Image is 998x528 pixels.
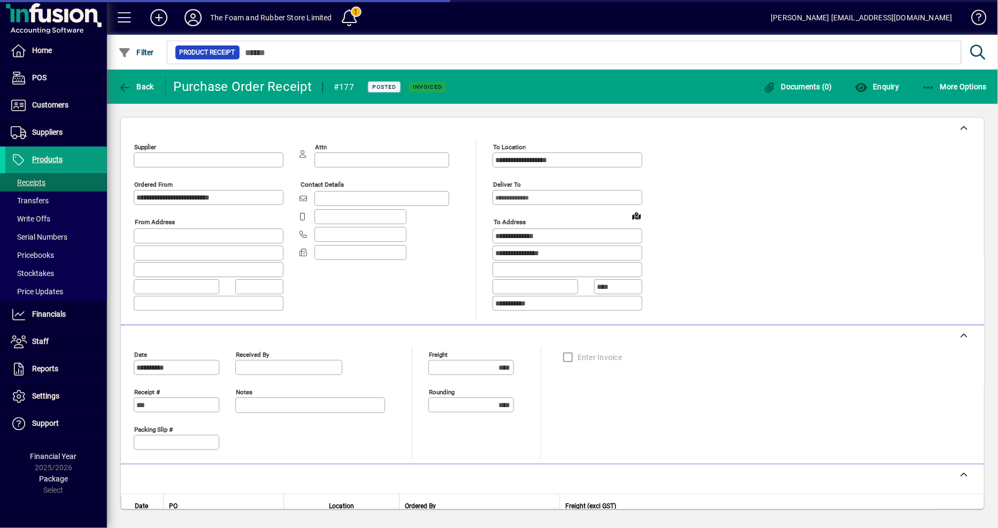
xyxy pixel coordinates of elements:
[5,264,107,282] a: Stocktakes
[429,388,455,395] mat-label: Rounding
[493,143,526,151] mat-label: To location
[107,77,166,96] app-page-header-button: Back
[176,8,210,27] button: Profile
[761,77,835,96] button: Documents (0)
[628,207,645,224] a: View on map
[32,101,68,109] span: Customers
[180,47,235,58] span: Product Receipt
[32,419,59,427] span: Support
[32,364,58,373] span: Reports
[763,82,833,91] span: Documents (0)
[32,73,47,82] span: POS
[405,500,554,512] div: Ordered By
[855,82,899,91] span: Enquiry
[5,228,107,246] a: Serial Numbers
[142,8,176,27] button: Add
[169,500,178,512] span: PO
[11,269,54,278] span: Stocktakes
[32,337,49,346] span: Staff
[5,37,107,64] a: Home
[32,310,66,318] span: Financials
[134,181,173,188] mat-label: Ordered from
[134,143,156,151] mat-label: Supplier
[135,500,158,512] div: Date
[32,155,63,164] span: Products
[315,143,327,151] mat-label: Attn
[963,2,985,37] a: Knowledge Base
[174,78,312,95] div: Purchase Order Receipt
[5,410,107,437] a: Support
[5,192,107,210] a: Transfers
[334,79,354,96] div: #177
[11,287,63,296] span: Price Updates
[118,48,154,57] span: Filter
[565,500,616,512] span: Freight (excl GST)
[5,328,107,355] a: Staff
[11,215,50,223] span: Write Offs
[135,500,148,512] span: Date
[919,77,990,96] button: More Options
[236,388,252,395] mat-label: Notes
[405,500,436,512] span: Ordered By
[134,425,173,433] mat-label: Packing Slip #
[134,388,160,395] mat-label: Receipt #
[5,173,107,192] a: Receipts
[11,178,45,187] span: Receipts
[134,350,147,358] mat-label: Date
[169,500,278,512] div: PO
[429,350,448,358] mat-label: Freight
[852,77,902,96] button: Enquiry
[116,77,157,96] button: Back
[5,65,107,91] a: POS
[5,383,107,410] a: Settings
[413,83,442,90] span: Invoiced
[11,196,49,205] span: Transfers
[5,119,107,146] a: Suppliers
[565,500,970,512] div: Freight (excl GST)
[329,500,354,512] span: Location
[32,46,52,55] span: Home
[11,251,54,259] span: Pricebooks
[32,128,63,136] span: Suppliers
[5,92,107,119] a: Customers
[32,392,59,400] span: Settings
[236,350,269,358] mat-label: Received by
[118,82,154,91] span: Back
[116,43,157,62] button: Filter
[922,82,987,91] span: More Options
[5,356,107,382] a: Reports
[5,282,107,301] a: Price Updates
[30,452,77,461] span: Financial Year
[5,210,107,228] a: Write Offs
[5,246,107,264] a: Pricebooks
[493,181,521,188] mat-label: Deliver To
[5,301,107,328] a: Financials
[39,475,68,483] span: Package
[771,9,953,26] div: [PERSON_NAME] [EMAIL_ADDRESS][DOMAIN_NAME]
[11,233,67,241] span: Serial Numbers
[372,83,396,90] span: Posted
[210,9,332,26] div: The Foam and Rubber Store Limited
